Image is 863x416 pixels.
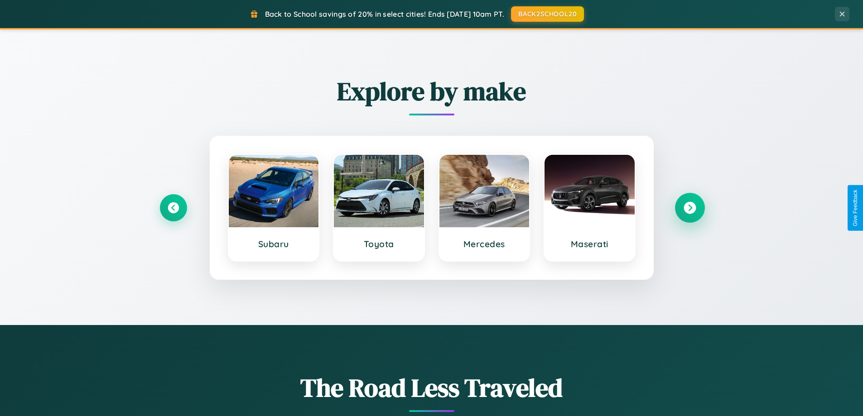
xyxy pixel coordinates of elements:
[238,239,310,249] h3: Subaru
[554,239,626,249] h3: Maserati
[265,10,504,19] span: Back to School savings of 20% in select cities! Ends [DATE] 10am PT.
[160,74,704,109] h2: Explore by make
[511,6,584,22] button: BACK2SCHOOL20
[160,370,704,405] h1: The Road Less Traveled
[852,190,858,226] div: Give Feedback
[448,239,521,249] h3: Mercedes
[343,239,415,249] h3: Toyota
